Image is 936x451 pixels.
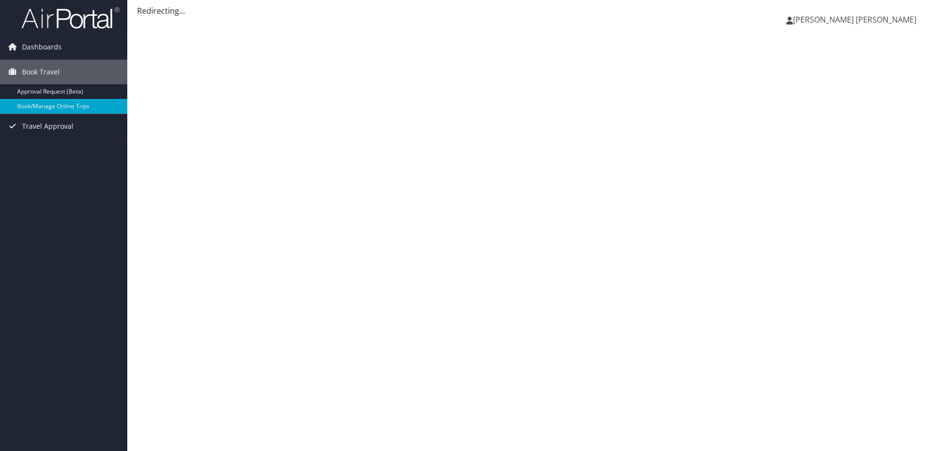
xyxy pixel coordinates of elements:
[793,14,916,25] span: [PERSON_NAME] [PERSON_NAME]
[22,60,60,84] span: Book Travel
[22,6,119,29] img: airportal-logo.png
[137,5,926,17] div: Redirecting...
[22,114,73,139] span: Travel Approval
[22,35,62,59] span: Dashboards
[786,5,926,34] a: [PERSON_NAME] [PERSON_NAME]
